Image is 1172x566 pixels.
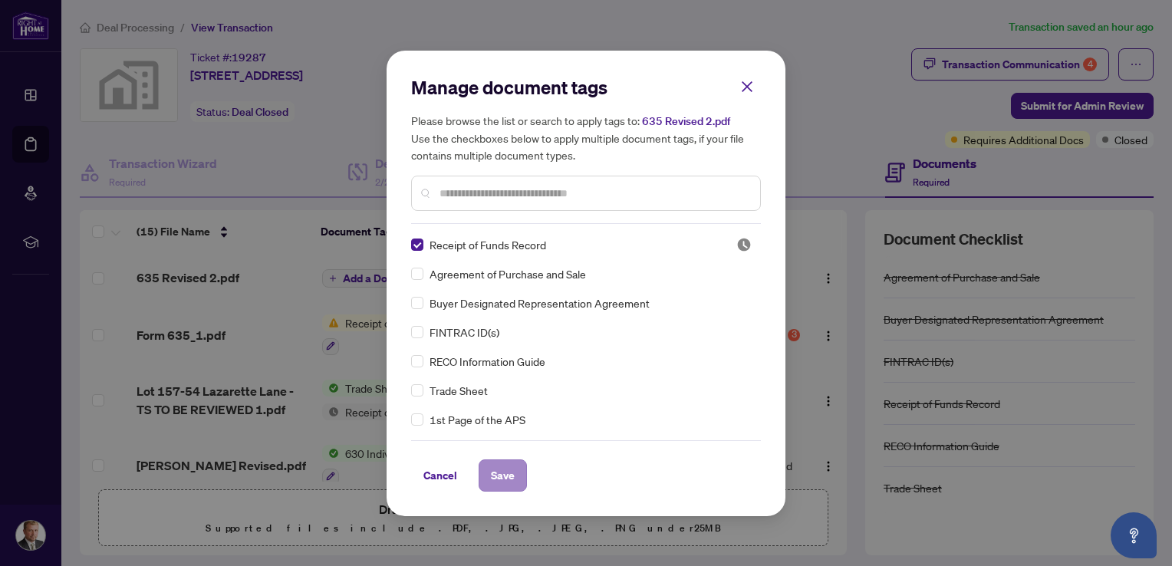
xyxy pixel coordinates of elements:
span: FINTRAC ID(s) [430,324,499,341]
span: Pending Review [736,237,752,252]
span: Save [491,463,515,488]
button: Cancel [411,459,469,492]
h5: Please browse the list or search to apply tags to: Use the checkboxes below to apply multiple doc... [411,112,761,163]
span: close [740,80,754,94]
span: Agreement of Purchase and Sale [430,265,586,282]
img: status [736,237,752,252]
span: Trade Sheet [430,382,488,399]
button: Save [479,459,527,492]
span: 1st Page of the APS [430,411,525,428]
span: Cancel [423,463,457,488]
h2: Manage document tags [411,75,761,100]
span: 635 Revised 2.pdf [642,114,730,128]
button: Open asap [1111,512,1157,558]
span: RECO Information Guide [430,353,545,370]
span: Buyer Designated Representation Agreement [430,295,650,311]
span: Receipt of Funds Record [430,236,546,253]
